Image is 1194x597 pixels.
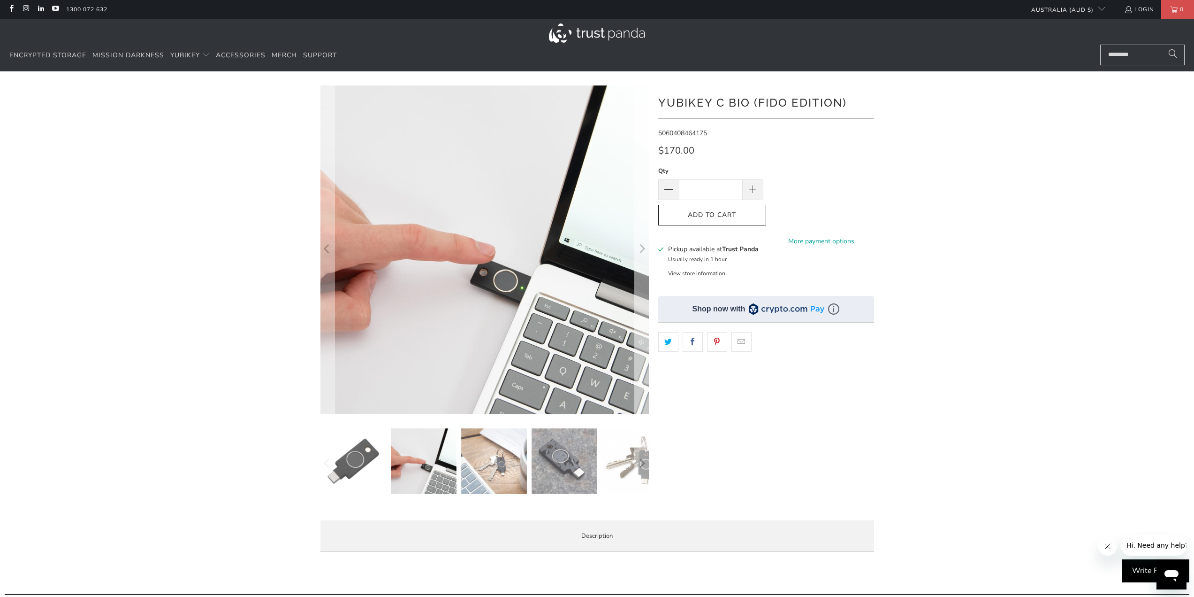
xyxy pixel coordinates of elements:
a: Share this on Facebook [683,332,703,352]
a: 1300 072 632 [66,4,107,15]
span: Hi. Need any help? [6,7,68,14]
img: YubiKey C Bio (FIDO Edition) - Trust Panda [461,428,527,494]
input: Search... [1100,45,1185,65]
nav: Translation missing: en.navigation.header.main_nav [9,45,337,67]
img: YubiKey C Bio (FIDO Edition) - Trust Panda [601,428,667,494]
a: Accessories [216,45,266,67]
a: More payment options [769,236,874,247]
b: Trust Panda [722,245,759,254]
iframe: Close message [1098,537,1117,556]
h3: Pickup available at [668,244,759,254]
span: YubiKey [170,51,200,60]
tcxspan: Call 5060408464175 via 3CX [658,129,707,138]
a: Merch [272,45,297,67]
div: Write Review [1122,559,1189,583]
span: Support [303,51,337,60]
a: Trust Panda Australia on Facebook [7,6,15,13]
span: $170.00 [658,144,694,157]
a: YubiKey C Bio (FIDO Edition) - Trust Panda [320,85,648,414]
img: YubiKey C Bio (FIDO Edition) - Trust Panda [320,428,386,494]
iframe: Button to launch messaging window [1156,559,1186,589]
div: Shop now with [692,304,745,314]
a: Login [1124,4,1154,15]
button: Add to Cart [658,205,766,226]
a: Share this on Pinterest [707,332,727,352]
a: Mission Darkness [92,45,164,67]
span: Accessories [216,51,266,60]
a: Trust Panda Australia on LinkedIn [37,6,45,13]
span: Merch [272,51,297,60]
a: Trust Panda Australia on YouTube [51,6,59,13]
a: Encrypted Storage [9,45,86,67]
button: Search [1161,45,1185,65]
a: Support [303,45,337,67]
button: Next [634,85,649,414]
span: Add to Cart [668,211,756,219]
button: Next [634,428,649,499]
button: Previous [320,85,335,414]
button: View store information [668,270,725,277]
a: Share this on Twitter [658,332,678,352]
label: Qty [658,166,763,176]
iframe: Reviews Widget [658,368,874,399]
button: Previous [320,428,335,499]
span: Mission Darkness [92,51,164,60]
small: Usually ready in 1 hour [668,256,727,263]
a: Trust Panda Australia on Instagram [22,6,30,13]
h1: YubiKey C Bio (FIDO Edition) [658,93,874,111]
label: Description [320,520,874,552]
a: Email this to a friend [731,332,752,352]
iframe: Message from company [1121,535,1186,556]
img: Trust Panda Australia [549,23,645,43]
span: Encrypted Storage [9,51,86,60]
summary: YubiKey [170,45,210,67]
img: YubiKey C Bio (FIDO Edition) - Trust Panda [532,428,597,494]
img: YubiKey C Bio (FIDO Edition) - Trust Panda [391,428,456,494]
